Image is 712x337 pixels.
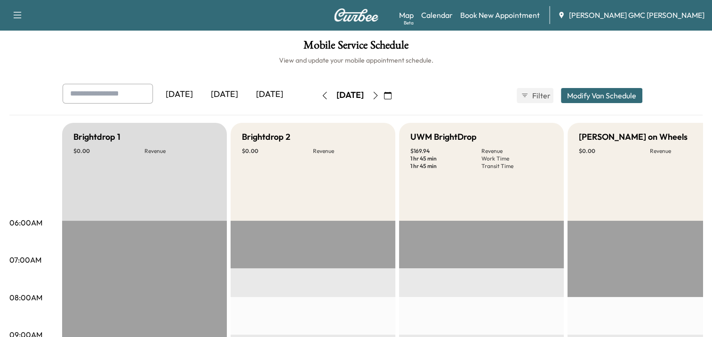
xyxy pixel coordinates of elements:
h6: View and update your mobile appointment schedule. [9,56,703,65]
div: [DATE] [157,84,202,105]
p: $ 0.00 [242,147,313,155]
div: [DATE] [247,84,292,105]
a: Calendar [421,9,453,21]
p: Work Time [481,155,552,162]
h1: Mobile Service Schedule [9,40,703,56]
h5: Brightdrop 1 [73,130,120,144]
p: 1 hr 45 min [410,162,481,170]
p: Transit Time [481,162,552,170]
a: Book New Appointment [460,9,540,21]
p: Revenue [481,147,552,155]
div: Beta [404,19,414,26]
p: $ 169.94 [410,147,481,155]
p: 1 hr 45 min [410,155,481,162]
p: Revenue [313,147,384,155]
p: 08:00AM [9,292,42,303]
button: Filter [517,88,553,103]
h5: UWM BrightDrop [410,130,477,144]
h5: Brightdrop 2 [242,130,290,144]
img: Curbee Logo [334,8,379,22]
p: Revenue [144,147,216,155]
p: $ 0.00 [73,147,144,155]
span: Filter [532,90,549,101]
p: 06:00AM [9,217,42,228]
p: 07:00AM [9,254,41,265]
div: [DATE] [336,89,364,101]
button: Modify Van Schedule [561,88,642,103]
div: [DATE] [202,84,247,105]
p: $ 0.00 [579,147,650,155]
a: MapBeta [399,9,414,21]
span: [PERSON_NAME] GMC [PERSON_NAME] [569,9,704,21]
h5: [PERSON_NAME] on Wheels [579,130,688,144]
